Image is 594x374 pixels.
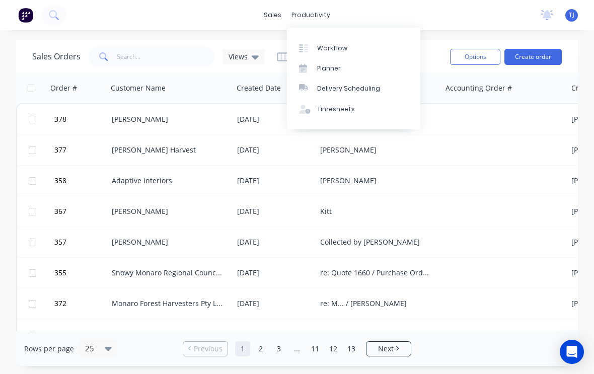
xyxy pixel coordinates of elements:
a: Previous page [183,344,228,354]
span: 355 [54,268,66,278]
div: re: [PERSON_NAME] [320,329,432,339]
div: Crushrite Crushing & Screening [112,329,224,339]
a: Page 12 [326,341,341,356]
div: Adaptive Interiors [112,176,224,186]
button: 377 [51,135,112,165]
div: [DATE] [237,237,312,247]
a: INV-6776 [445,329,476,339]
div: [DATE] [237,114,312,124]
div: re: M... / [PERSON_NAME] [320,298,432,309]
span: 357 [54,237,66,247]
button: 372 [51,288,112,319]
div: [PERSON_NAME] Harvest [112,145,224,155]
span: 378 [54,114,66,124]
div: Collected by [PERSON_NAME] [320,237,432,247]
div: [PERSON_NAME] [320,145,432,155]
div: re: Quote 1660 / Purchase Order Number: 56363 [320,268,432,278]
a: Page 11 [308,341,323,356]
div: Open Intercom Messenger [560,340,584,364]
input: Search... [117,47,215,67]
a: Page 3 [271,341,286,356]
span: Next [378,344,394,354]
div: [DATE] [237,176,312,186]
h1: Sales Orders [32,52,81,61]
div: [DATE] [237,268,312,278]
span: 372 [54,298,66,309]
div: [DATE] [237,329,312,339]
div: [PERSON_NAME] [112,114,224,124]
img: Factory [18,8,33,23]
div: [PERSON_NAME] [112,237,224,247]
button: 355 [51,258,112,288]
a: Next page [366,344,411,354]
div: Planner [317,64,341,73]
button: 357 [51,227,112,257]
div: [PERSON_NAME] [320,176,432,186]
div: Workflow [317,44,347,53]
a: Page 1 is your current page [235,341,250,356]
span: TJ [569,11,574,20]
button: Options [450,49,500,65]
div: [PERSON_NAME] [112,206,224,216]
button: Create order [504,49,562,65]
a: Delivery Scheduling [287,79,420,99]
div: Timesheets [317,105,355,114]
ul: Pagination [179,341,415,356]
div: Customer Name [111,83,166,93]
div: Created Date [237,83,281,93]
div: Order # [50,83,77,93]
button: 378 [51,104,112,134]
span: 370 [54,329,66,339]
div: [DATE] [237,298,312,309]
a: Planner [287,58,420,79]
button: 367 [51,196,112,227]
button: 370 [51,319,112,349]
div: Monaro Forest Harvesters Pty Ltd [112,298,224,309]
a: Timesheets [287,99,420,119]
span: Rows per page [24,344,74,354]
a: Page 13 [344,341,359,356]
div: [DATE] [237,145,312,155]
div: Delivery Scheduling [317,84,380,93]
div: Accounting Order # [445,83,512,93]
div: [DATE] [237,206,312,216]
a: Workflow [287,38,420,58]
div: sales [259,8,286,23]
span: Views [229,51,248,62]
span: Previous [194,344,222,354]
span: 367 [54,206,66,216]
div: Snowy Monaro Regional Council - Bombala Branch [112,268,224,278]
div: Kitt [320,206,432,216]
a: Jump forward [289,341,305,356]
button: 358 [51,166,112,196]
span: 358 [54,176,66,186]
div: productivity [286,8,335,23]
a: Page 2 [253,341,268,356]
span: 377 [54,145,66,155]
